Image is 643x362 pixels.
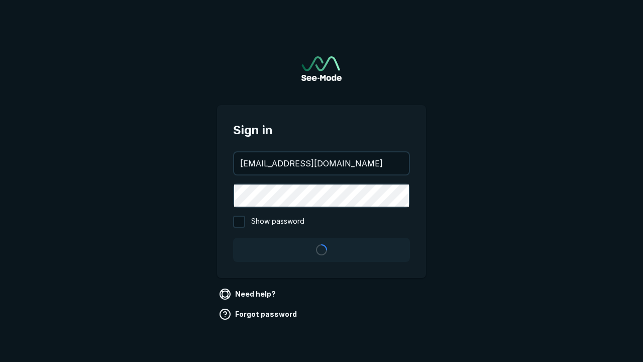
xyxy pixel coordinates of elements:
a: Go to sign in [301,56,342,81]
a: Forgot password [217,306,301,322]
a: Need help? [217,286,280,302]
span: Show password [251,216,304,228]
span: Sign in [233,121,410,139]
img: See-Mode Logo [301,56,342,81]
input: your@email.com [234,152,409,174]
